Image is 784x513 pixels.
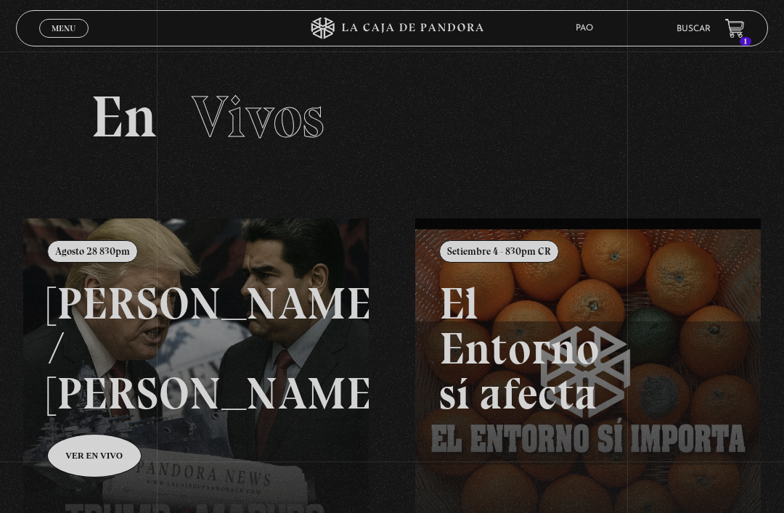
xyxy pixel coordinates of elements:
[725,19,745,38] a: 1
[740,37,751,46] span: 1
[677,25,711,33] a: Buscar
[52,24,75,33] span: Menu
[568,24,608,33] span: Pao
[91,88,693,146] h2: En
[192,82,324,152] span: Vivos
[47,36,81,46] span: Cerrar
